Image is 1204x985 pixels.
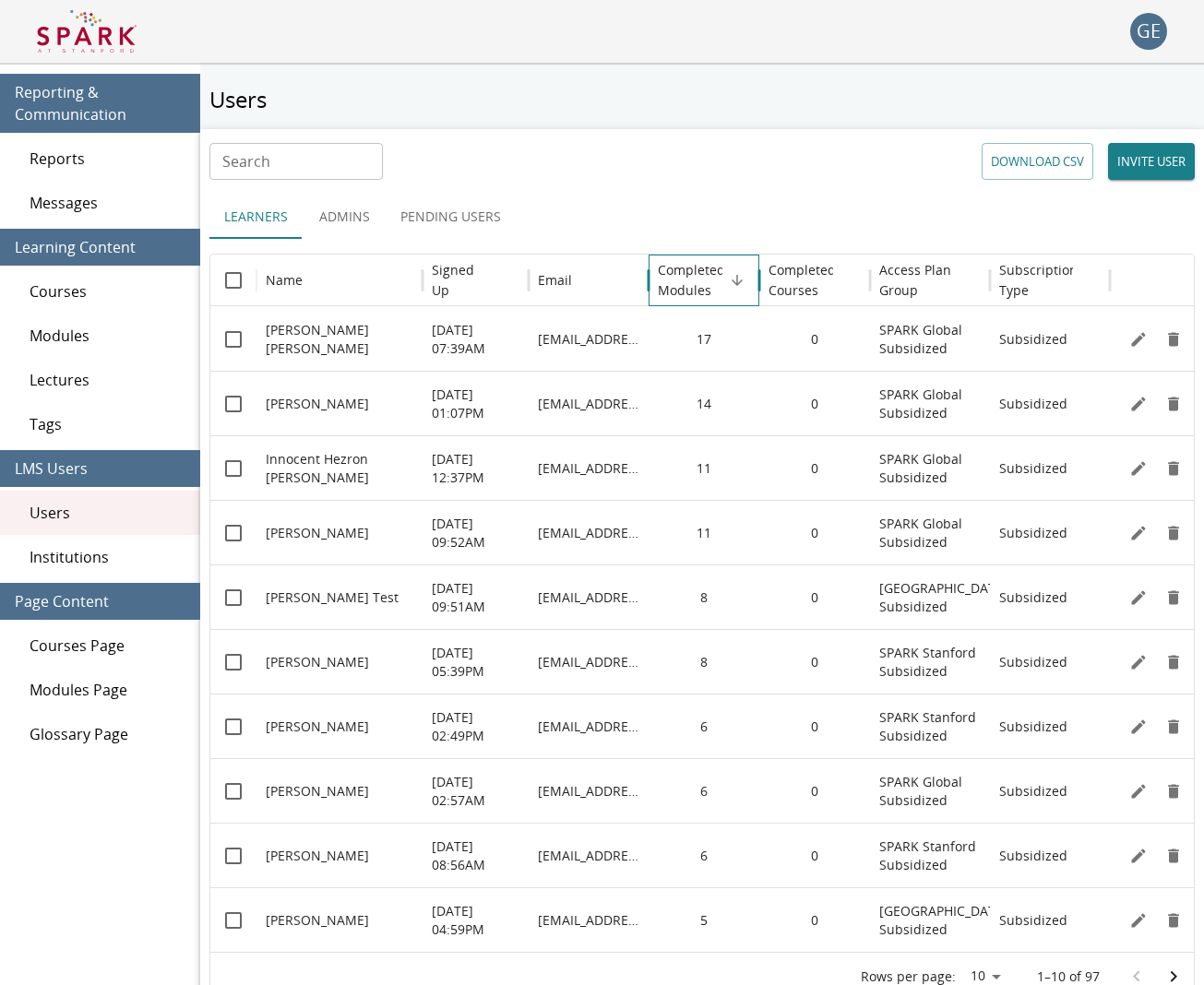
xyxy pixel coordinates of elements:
div: 8 [649,564,759,629]
div: 0 [759,629,870,694]
span: Tags [30,413,185,435]
svg: Edit [1129,588,1148,607]
p: SPARK Stanford Subsidized [879,644,981,681]
button: Delete [1160,842,1187,870]
div: 11 [649,500,759,564]
button: Sort [1075,267,1101,293]
p: SPARK Global Subsidized [879,450,981,487]
p: [PERSON_NAME] [266,524,369,542]
svg: Remove [1164,395,1183,413]
p: Innocent Hezron [PERSON_NAME] [266,450,413,487]
span: Courses Page [30,635,185,657]
button: Delete [1160,455,1187,482]
div: 0 [759,371,870,435]
button: Edit [1125,455,1152,482]
svg: Edit [1129,524,1148,542]
div: innocenthezron73@gmail.com [529,435,649,500]
p: [DATE] 02:49PM [432,708,519,745]
p: [DATE] 09:51AM [432,579,519,616]
p: [PERSON_NAME] [266,718,369,736]
svg: Edit [1129,718,1148,736]
div: 6 [649,694,759,758]
div: 0 [759,694,870,758]
p: [PERSON_NAME] [266,653,369,671]
p: [DATE] 09:52AM [432,515,519,552]
p: Subsidized [999,459,1067,478]
svg: Remove [1164,330,1183,349]
div: emade.nkwelle@ubuea.cm [529,306,649,371]
p: Subsidized [999,718,1067,736]
div: 0 [759,500,870,564]
button: Delete [1160,648,1187,676]
button: Edit [1125,584,1152,611]
span: Reports [30,148,185,170]
button: Edit [1125,907,1152,934]
span: Modules [30,325,185,347]
h5: Users [200,85,1204,114]
div: 0 [759,758,870,823]
div: segda.abdoulaye@yahoo.fr [529,758,649,823]
button: Delete [1160,326,1187,353]
p: SPARK Global Subsidized [879,515,981,552]
div: user types [209,195,1195,239]
div: 0 [759,306,870,371]
p: Subsidized [999,524,1067,542]
div: jwonkim@stanford.edu [529,629,649,694]
button: Pending Users [386,195,516,239]
svg: Remove [1164,653,1183,671]
button: Download CSV [982,143,1093,180]
button: Delete [1160,519,1187,547]
button: Edit [1125,326,1152,353]
svg: Remove [1164,588,1183,607]
div: 5 [649,887,759,952]
button: Invite user [1108,143,1195,180]
div: 0 [759,823,870,887]
span: Messages [30,192,185,214]
span: Glossary Page [30,723,185,745]
p: [DATE] 02:57AM [432,773,519,810]
p: [DATE] 01:07PM [432,386,519,422]
button: Edit [1125,519,1152,547]
h6: Access Plan Group [879,260,981,301]
div: 0 [759,435,870,500]
button: Edit [1125,842,1152,870]
svg: Edit [1129,782,1148,801]
p: [PERSON_NAME] [266,847,369,865]
p: Subsidized [999,588,1067,607]
p: [DATE] 08:56AM [432,837,519,874]
div: 0 [759,564,870,629]
p: [PERSON_NAME] Test [266,588,399,607]
p: [DATE] 05:39PM [432,644,519,681]
img: Logo of SPARK at Stanford [37,9,137,53]
svg: Remove [1164,524,1183,542]
span: Courses [30,280,185,303]
span: LMS Users [15,457,185,480]
p: Subsidized [999,395,1067,413]
p: [DATE] 12:37PM [432,450,519,487]
svg: Edit [1129,330,1148,349]
span: Lectures [30,369,185,391]
button: Sort [304,267,330,293]
svg: Edit [1129,395,1148,413]
div: rthelingwani@aibst.edu.zw [529,500,649,564]
svg: Edit [1129,847,1148,865]
span: Users [30,502,185,524]
button: Edit [1125,648,1152,676]
div: kttrinh@stanford.edu [529,887,649,952]
p: [GEOGRAPHIC_DATA] Subsidized [879,579,1008,616]
svg: Edit [1129,653,1148,671]
svg: Edit [1129,911,1148,930]
div: 17 [649,306,759,371]
span: Institutions [30,546,185,568]
div: 14 [649,371,759,435]
p: SPARK Stanford Subsidized [879,837,981,874]
div: g.ehrenk@gmail.com [529,564,649,629]
svg: Remove [1164,911,1183,930]
span: Page Content [15,590,185,612]
p: [GEOGRAPHIC_DATA] Subsidized [879,902,1008,939]
p: Subsidized [999,330,1067,349]
div: dmendel1@stanford.edu [529,694,649,758]
p: SPARK Global Subsidized [879,386,981,422]
p: [PERSON_NAME] [266,395,369,413]
p: Subsidized [999,653,1067,671]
